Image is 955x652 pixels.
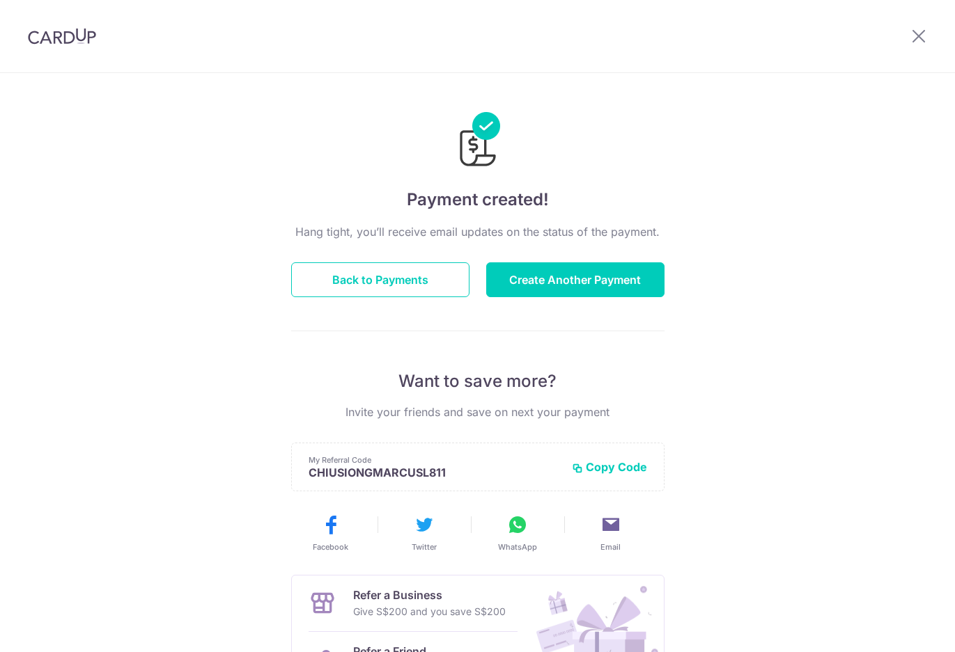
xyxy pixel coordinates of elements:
p: Refer a Business [353,587,506,603]
span: Email [600,541,621,552]
button: Facebook [290,514,372,552]
span: WhatsApp [498,541,537,552]
p: Invite your friends and save on next your payment [291,404,665,420]
img: CardUp [28,28,96,45]
span: Twitter [412,541,437,552]
p: Want to save more? [291,370,665,392]
button: Create Another Payment [486,262,665,297]
img: Payments [456,112,500,170]
button: Twitter [383,514,465,552]
p: CHIUSIONGMARCUSL811 [309,466,561,479]
button: Copy Code [572,460,647,474]
button: Back to Payments [291,262,469,297]
h4: Payment created! [291,187,665,212]
p: Give S$200 and you save S$200 [353,603,506,620]
button: Email [570,514,652,552]
button: WhatsApp [476,514,559,552]
p: Hang tight, you’ll receive email updates on the status of the payment. [291,223,665,240]
span: Facebook [313,541,348,552]
p: My Referral Code [309,454,561,466]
